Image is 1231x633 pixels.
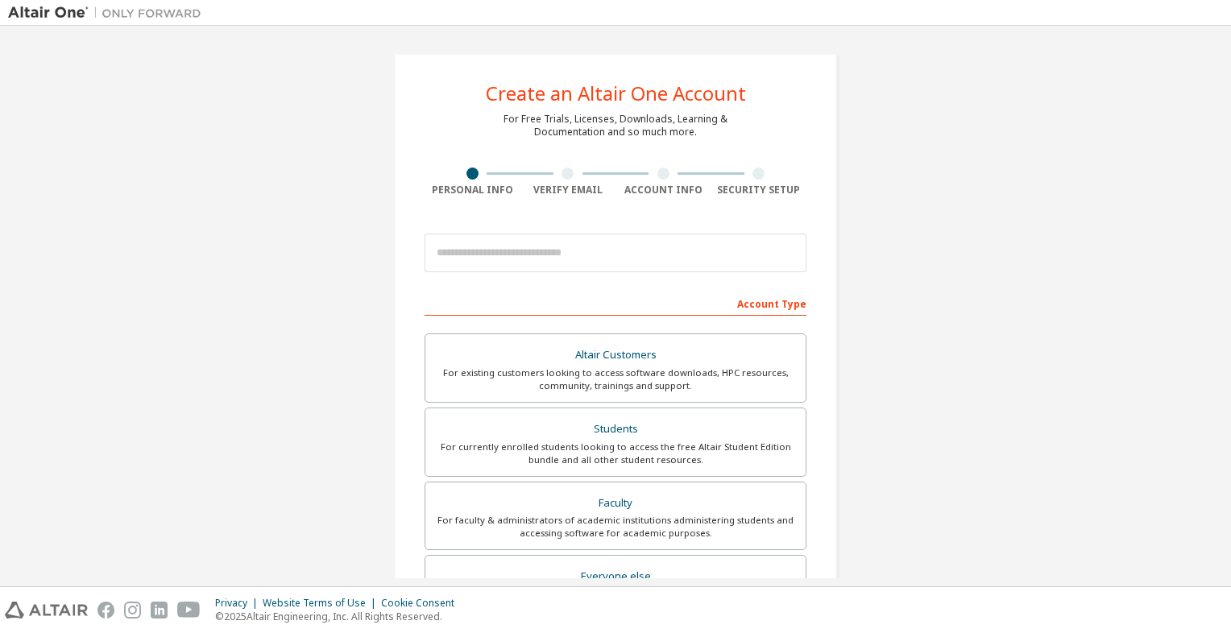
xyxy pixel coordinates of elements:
[263,597,381,610] div: Website Terms of Use
[124,602,141,619] img: instagram.svg
[215,610,464,623] p: © 2025 Altair Engineering, Inc. All Rights Reserved.
[5,602,88,619] img: altair_logo.svg
[504,113,727,139] div: For Free Trials, Licenses, Downloads, Learning & Documentation and so much more.
[425,290,806,316] div: Account Type
[486,84,746,103] div: Create an Altair One Account
[177,602,201,619] img: youtube.svg
[435,418,796,441] div: Students
[435,565,796,588] div: Everyone else
[520,184,616,197] div: Verify Email
[215,597,263,610] div: Privacy
[435,514,796,540] div: For faculty & administrators of academic institutions administering students and accessing softwa...
[435,344,796,366] div: Altair Customers
[435,492,796,515] div: Faculty
[151,602,168,619] img: linkedin.svg
[711,184,807,197] div: Security Setup
[615,184,711,197] div: Account Info
[97,602,114,619] img: facebook.svg
[425,184,520,197] div: Personal Info
[435,441,796,466] div: For currently enrolled students looking to access the free Altair Student Edition bundle and all ...
[435,366,796,392] div: For existing customers looking to access software downloads, HPC resources, community, trainings ...
[381,597,464,610] div: Cookie Consent
[8,5,209,21] img: Altair One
